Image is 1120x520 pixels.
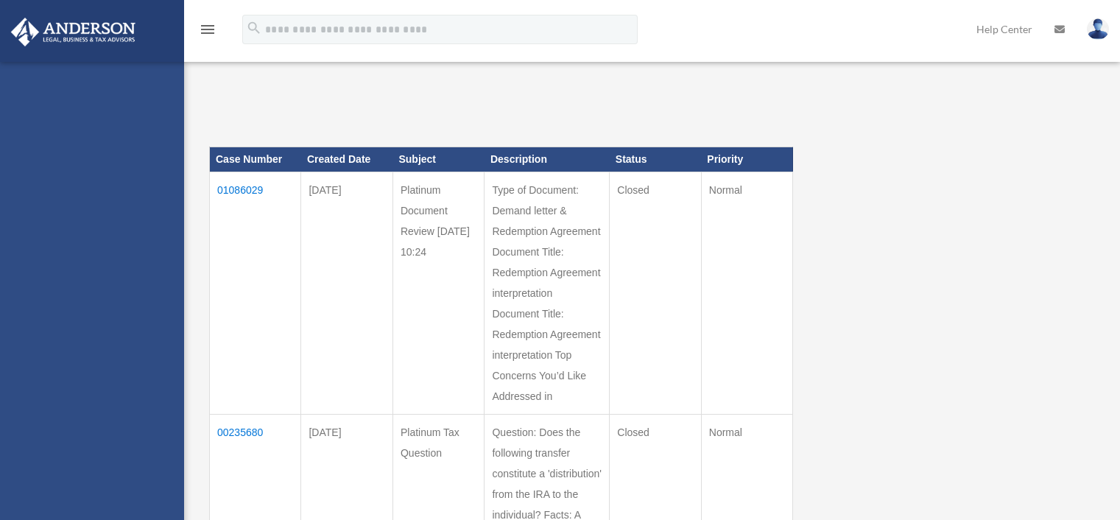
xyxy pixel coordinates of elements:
[392,147,484,172] th: Subject
[701,172,793,415] td: Normal
[199,21,216,38] i: menu
[301,172,392,415] td: [DATE]
[7,18,140,46] img: Anderson Advisors Platinum Portal
[485,147,610,172] th: Description
[199,26,216,38] a: menu
[246,20,262,36] i: search
[701,147,793,172] th: Priority
[210,172,301,415] td: 01086029
[610,172,701,415] td: Closed
[1087,18,1109,40] img: User Pic
[392,172,484,415] td: Platinum Document Review [DATE] 10:24
[210,147,301,172] th: Case Number
[301,147,392,172] th: Created Date
[485,172,610,415] td: Type of Document: Demand letter & Redemption Agreement Document Title: Redemption Agreement inter...
[610,147,701,172] th: Status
